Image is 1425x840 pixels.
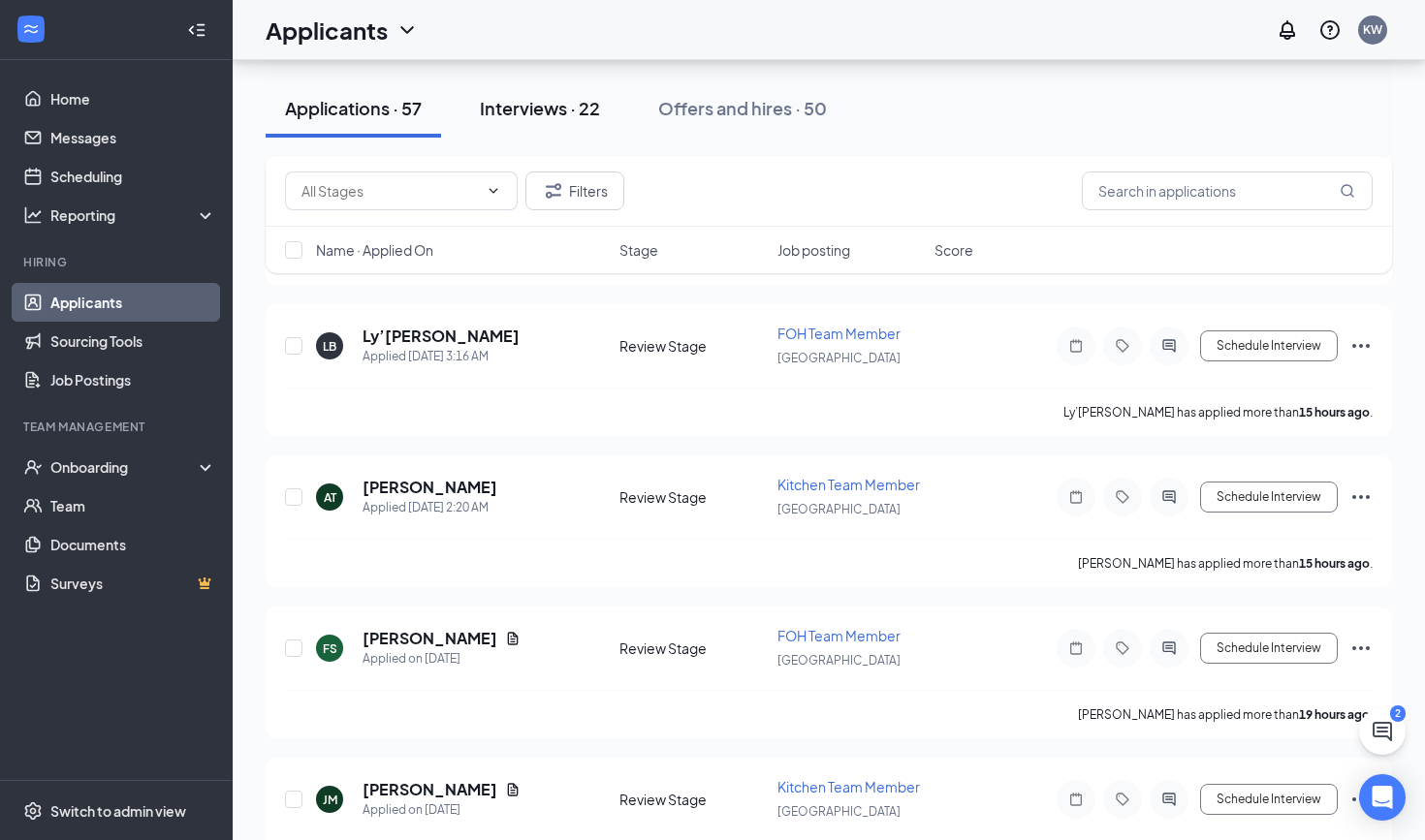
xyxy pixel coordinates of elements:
a: Sourcing Tools [50,322,216,360]
h1: Applicants [266,14,388,47]
svg: Ellipses [1349,485,1373,509]
svg: Collapse [187,20,206,40]
button: Filter Filters [525,171,624,210]
div: FS [323,640,337,657]
div: Review Stage [619,790,766,809]
span: [GEOGRAPHIC_DATA] [777,502,901,516]
input: All Stages [301,180,478,202]
div: Onboarding [50,457,200,477]
svg: ActiveChat [1157,489,1181,505]
svg: Note [1064,338,1088,354]
input: Search in applications [1082,171,1373,210]
a: Home [50,79,216,118]
svg: Settings [23,801,43,821]
div: Review Stage [619,336,766,356]
div: Review Stage [619,638,766,658]
div: KW [1363,21,1382,38]
a: Messages [50,118,216,157]
span: [GEOGRAPHIC_DATA] [777,804,901,819]
span: Job posting [777,240,850,260]
div: Interviews · 22 [480,96,600,120]
div: LB [323,338,336,355]
a: Job Postings [50,360,216,399]
p: Ly’[PERSON_NAME] has applied more than . [1063,404,1373,420]
b: 19 hours ago [1299,707,1370,722]
div: Offers and hires · 50 [658,96,827,120]
div: Open Intercom Messenger [1359,774,1406,821]
div: Applied [DATE] 3:16 AM [363,347,520,366]
div: JM [323,792,337,808]
span: [GEOGRAPHIC_DATA] [777,653,901,668]
h5: Ly’[PERSON_NAME] [363,326,520,347]
div: Team Management [23,419,212,435]
span: Score [934,240,973,260]
svg: ChevronDown [486,183,501,199]
span: Kitchen Team Member [777,476,920,493]
svg: Filter [542,179,565,202]
div: Review Stage [619,487,766,507]
div: Hiring [23,254,212,270]
svg: Ellipses [1349,334,1373,358]
svg: Document [505,631,521,646]
p: [PERSON_NAME] has applied more than . [1078,706,1373,723]
div: Applied on [DATE] [363,649,521,669]
svg: Tag [1111,640,1134,656]
b: 15 hours ago [1299,405,1370,420]
a: Documents [50,525,216,564]
a: Scheduling [50,157,216,196]
div: Applied on [DATE] [363,800,521,820]
svg: UserCheck [23,457,43,477]
svg: Note [1064,640,1088,656]
button: Schedule Interview [1200,330,1338,361]
svg: Tag [1111,792,1134,807]
svg: QuestionInfo [1318,18,1342,42]
a: SurveysCrown [50,564,216,603]
svg: Note [1064,489,1088,505]
button: Schedule Interview [1200,633,1338,664]
svg: Note [1064,792,1088,807]
svg: Ellipses [1349,788,1373,811]
svg: ActiveChat [1157,792,1181,807]
span: FOH Team Member [777,325,901,342]
svg: Analysis [23,205,43,225]
button: Schedule Interview [1200,482,1338,513]
span: FOH Team Member [777,627,901,644]
svg: Document [505,782,521,797]
svg: ActiveChat [1157,338,1181,354]
h5: [PERSON_NAME] [363,628,497,649]
span: Stage [619,240,658,260]
div: Applied [DATE] 2:20 AM [363,498,497,517]
p: [PERSON_NAME] has applied more than . [1078,555,1373,572]
svg: Notifications [1276,18,1299,42]
button: Schedule Interview [1200,784,1338,815]
span: Kitchen Team Member [777,778,920,795]
svg: ActiveChat [1157,640,1181,656]
div: Reporting [50,205,217,225]
svg: Ellipses [1349,637,1373,660]
svg: ChatActive [1371,720,1394,743]
div: 2 [1390,705,1406,722]
div: Applications · 57 [285,96,422,120]
svg: Tag [1111,338,1134,354]
div: Switch to admin view [50,801,186,821]
b: 15 hours ago [1299,556,1370,571]
span: [GEOGRAPHIC_DATA] [777,351,901,365]
h5: [PERSON_NAME] [363,779,497,800]
a: Applicants [50,283,216,322]
svg: ChevronDown [396,18,419,42]
h5: [PERSON_NAME] [363,477,497,498]
div: AT [324,489,336,506]
button: ChatActive [1359,708,1406,755]
svg: Tag [1111,489,1134,505]
svg: MagnifyingGlass [1340,183,1355,199]
a: Team [50,486,216,525]
svg: WorkstreamLogo [21,19,41,39]
span: Name · Applied On [316,240,433,260]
